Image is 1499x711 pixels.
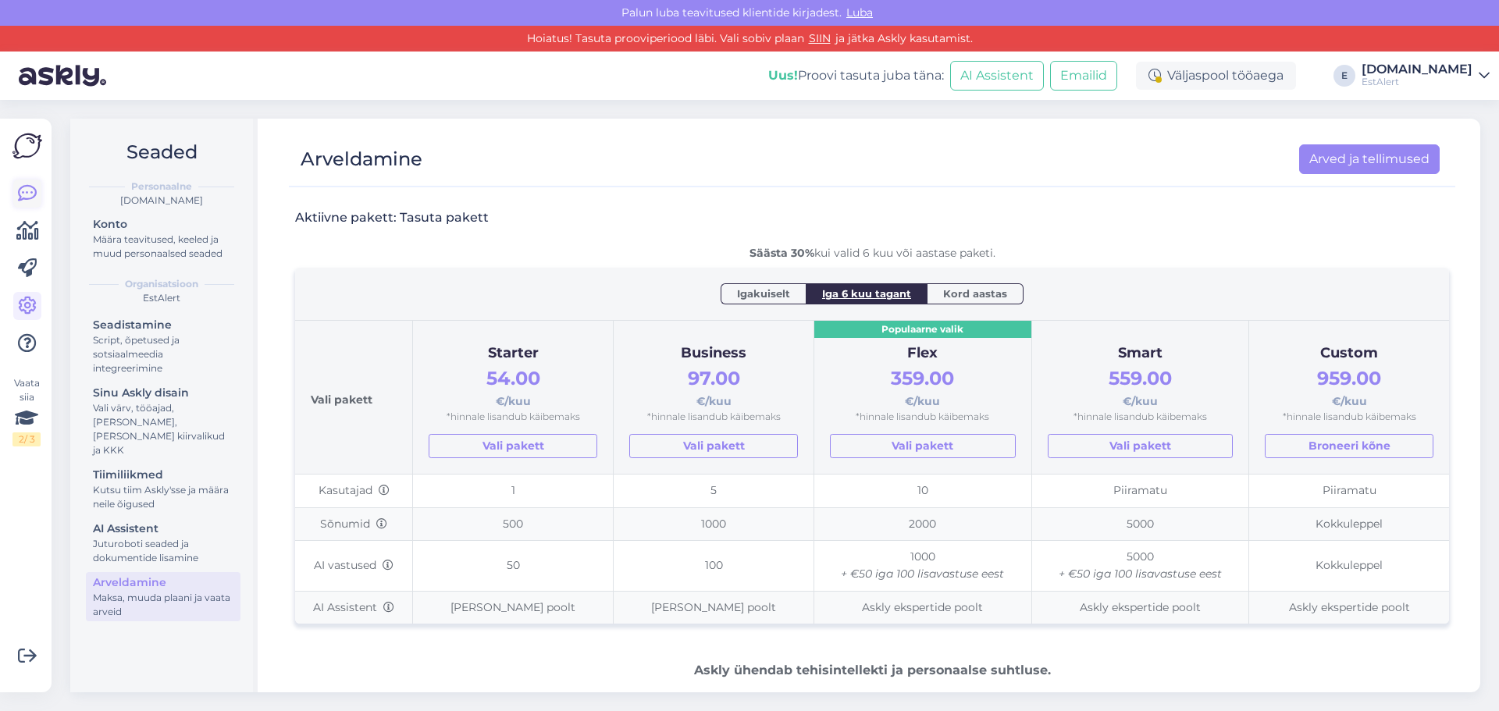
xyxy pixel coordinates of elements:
[1265,410,1433,425] div: *hinnale lisandub käibemaks
[768,66,944,85] div: Proovi tasuta juba täna:
[614,474,814,507] td: 5
[295,507,413,541] td: Sõnumid
[12,432,41,446] div: 2 / 3
[1265,343,1433,364] div: Custom
[86,382,240,460] a: Sinu Askly disainVali värv, tööajad, [PERSON_NAME], [PERSON_NAME] kiirvalikud ja KKK
[1249,541,1449,591] td: Kokkuleppel
[749,246,814,260] b: Säästa 30%
[1265,364,1433,410] div: €/kuu
[629,434,798,458] a: Vali pakett
[1048,364,1234,410] div: €/kuu
[86,464,240,514] a: TiimiliikmedKutsu tiim Askly'sse ja määra neile õigused
[1031,474,1249,507] td: Piiramatu
[737,286,790,301] span: Igakuiselt
[311,336,397,458] div: Vali pakett
[814,541,1031,591] td: 1000
[93,216,233,233] div: Konto
[93,483,233,511] div: Kutsu tiim Askly'sse ja määra neile õigused
[814,507,1031,541] td: 2000
[83,291,240,305] div: EstAlert
[1031,507,1249,541] td: 5000
[1048,343,1234,364] div: Smart
[12,376,41,446] div: Vaata siia
[804,31,835,45] a: SIIN
[891,367,954,389] span: 359.00
[841,567,1004,581] i: + €50 iga 100 lisavastuse eest
[93,333,233,375] div: Script, õpetused ja sotsiaalmeedia integreerimine
[1136,62,1296,90] div: Väljaspool tööaega
[486,367,540,389] span: 54.00
[1109,367,1172,389] span: 559.00
[1249,507,1449,541] td: Kokkuleppel
[1050,61,1117,91] button: Emailid
[93,521,233,537] div: AI Assistent
[295,209,489,226] h3: Aktiivne pakett: Tasuta pakett
[1048,410,1234,425] div: *hinnale lisandub käibemaks
[1265,434,1433,458] button: Broneeri kõne
[413,507,614,541] td: 500
[1299,144,1440,174] a: Arved ja tellimused
[429,364,597,410] div: €/kuu
[830,434,1016,458] a: Vali pakett
[1249,591,1449,624] td: Askly ekspertide poolt
[93,537,233,565] div: Juturoboti seaded ja dokumentide lisamine
[83,137,240,167] h2: Seaded
[83,194,240,208] div: [DOMAIN_NAME]
[1362,63,1472,76] div: [DOMAIN_NAME]
[93,233,233,261] div: Määra teavitused, keeled ja muud personaalsed seaded
[295,541,413,591] td: AI vastused
[842,5,878,20] span: Luba
[93,385,233,401] div: Sinu Askly disain
[629,343,798,364] div: Business
[1031,591,1249,624] td: Askly ekspertide poolt
[629,364,798,410] div: €/kuu
[629,410,798,425] div: *hinnale lisandub käibemaks
[614,541,814,591] td: 100
[413,541,614,591] td: 50
[950,61,1044,91] button: AI Assistent
[12,131,42,161] img: Askly Logo
[295,591,413,624] td: AI Assistent
[86,518,240,567] a: AI AssistentJuturoboti seaded ja dokumentide lisamine
[814,591,1031,624] td: Askly ekspertide poolt
[131,180,192,194] b: Personaalne
[125,277,198,291] b: Organisatsioon
[814,321,1031,339] div: Populaarne valik
[688,367,740,389] span: 97.00
[830,343,1016,364] div: Flex
[822,286,911,301] span: Iga 6 kuu tagant
[1249,474,1449,507] td: Piiramatu
[943,286,1007,301] span: Kord aastas
[1031,541,1249,591] td: 5000
[93,574,233,591] div: Arveldamine
[830,410,1016,425] div: *hinnale lisandub käibemaks
[413,474,614,507] td: 1
[429,410,597,425] div: *hinnale lisandub käibemaks
[768,68,798,83] b: Uus!
[295,474,413,507] td: Kasutajad
[93,591,233,619] div: Maksa, muuda plaani ja vaata arveid
[301,144,422,174] div: Arveldamine
[614,507,814,541] td: 1000
[86,214,240,263] a: KontoMäära teavitused, keeled ja muud personaalsed seaded
[1362,76,1472,88] div: EstAlert
[1362,63,1490,88] a: [DOMAIN_NAME]EstAlert
[1333,65,1355,87] div: E
[86,572,240,621] a: ArveldamineMaksa, muuda plaani ja vaata arveid
[93,467,233,483] div: Tiimiliikmed
[93,317,233,333] div: Seadistamine
[86,315,240,378] a: SeadistamineScript, õpetused ja sotsiaalmeedia integreerimine
[93,401,233,457] div: Vali värv, tööajad, [PERSON_NAME], [PERSON_NAME] kiirvalikud ja KKK
[830,364,1016,410] div: €/kuu
[429,343,597,364] div: Starter
[614,591,814,624] td: [PERSON_NAME] poolt
[1048,434,1234,458] a: Vali pakett
[1059,567,1222,581] i: + €50 iga 100 lisavastuse eest
[295,245,1449,261] div: kui valid 6 kuu või aastase paketi.
[694,663,1051,677] b: Askly ühendab tehisintellekti ja personaalse suhtluse.
[429,434,597,458] a: Vali pakett
[814,474,1031,507] td: 10
[295,661,1449,699] div: Toetame parimaid tiime, igal ajal, igas kanalis, igas keeles.
[1317,367,1381,389] span: 959.00
[413,591,614,624] td: [PERSON_NAME] poolt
